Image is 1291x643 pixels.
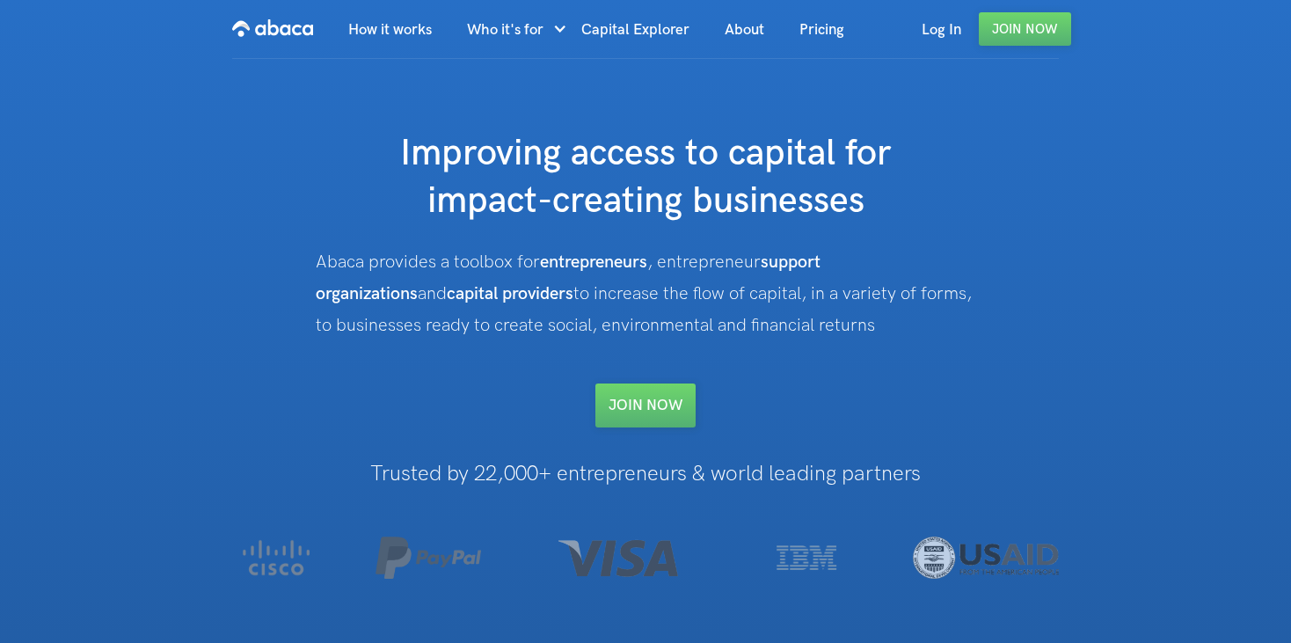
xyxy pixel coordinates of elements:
[294,130,997,225] h1: Improving access to capital for impact-creating businesses
[232,14,313,42] img: Abaca logo
[595,384,696,427] a: Join NOW
[316,246,975,341] div: Abaca provides a toolbox for , entrepreneur and to increase the flow of capital, in a variety of ...
[447,283,573,304] strong: capital providers
[979,12,1071,46] a: Join Now
[540,252,647,273] strong: entrepreneurs
[193,463,1098,486] h1: Trusted by 22,000+ entrepreneurs & world leading partners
